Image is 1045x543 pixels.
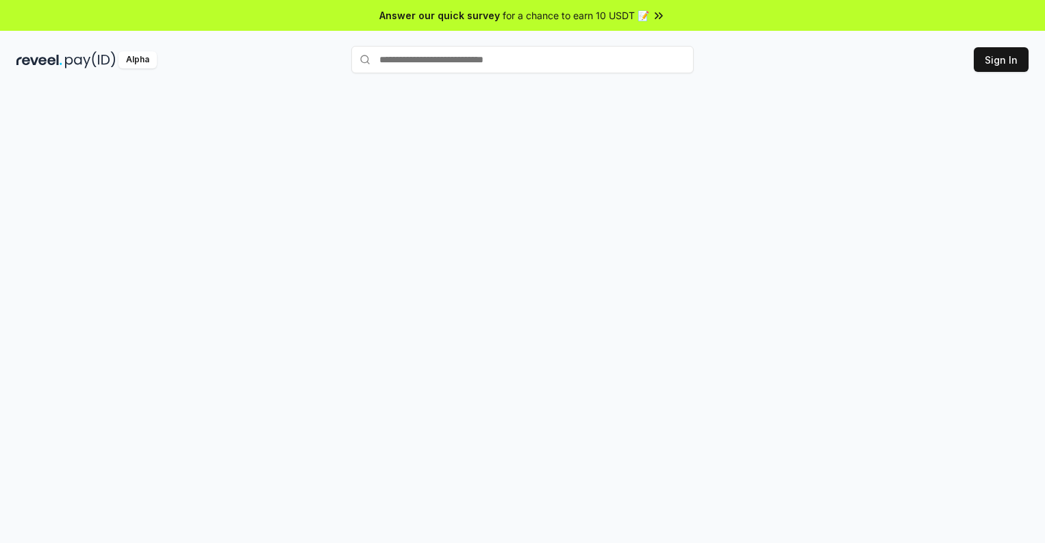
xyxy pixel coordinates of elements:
[974,47,1029,72] button: Sign In
[16,51,62,68] img: reveel_dark
[503,8,649,23] span: for a chance to earn 10 USDT 📝
[65,51,116,68] img: pay_id
[379,8,500,23] span: Answer our quick survey
[118,51,157,68] div: Alpha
